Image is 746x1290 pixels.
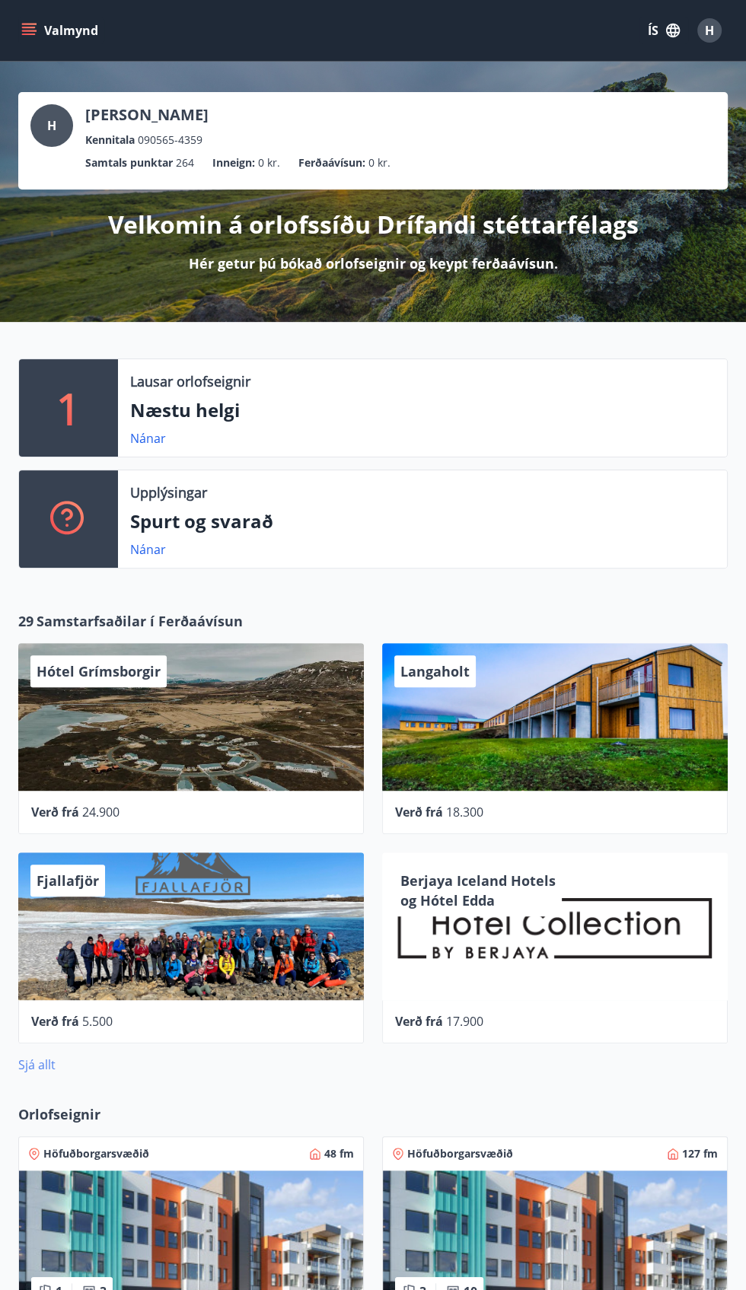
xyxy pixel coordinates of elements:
span: 0 kr. [258,154,280,171]
span: 48 fm [324,1146,354,1161]
span: Langaholt [400,662,470,680]
p: 1 [56,379,81,437]
span: Samstarfsaðilar í Ferðaávísun [37,611,243,631]
span: 17.900 [446,1013,483,1030]
span: Verð frá [395,1013,443,1030]
span: 127 fm [682,1146,718,1161]
span: Höfuðborgarsvæðið [43,1146,149,1161]
span: Höfuðborgarsvæðið [407,1146,513,1161]
span: 29 [18,611,33,631]
span: Hótel Grímsborgir [37,662,161,680]
p: Kennitala [85,132,135,148]
p: [PERSON_NAME] [85,104,209,126]
button: ÍS [639,17,688,44]
span: 24.900 [82,804,120,820]
p: Velkomin á orlofssíðu Drífandi stéttarfélags [108,208,639,241]
p: Næstu helgi [130,397,715,423]
span: 18.300 [446,804,483,820]
span: Fjallafjör [37,871,99,890]
span: Berjaya Iceland Hotels og Hótel Edda [400,871,556,909]
span: 5.500 [82,1013,113,1030]
a: Nánar [130,430,166,447]
p: Lausar orlofseignir [130,371,250,391]
span: H [705,22,714,39]
span: Verð frá [31,1013,79,1030]
span: Orlofseignir [18,1104,100,1124]
button: H [691,12,728,49]
a: Sjá allt [18,1056,56,1073]
p: Inneign : [212,154,255,171]
button: menu [18,17,104,44]
a: Nánar [130,541,166,558]
p: Spurt og svarað [130,508,715,534]
p: Ferðaávísun : [298,154,365,171]
p: Samtals punktar [85,154,173,171]
span: H [47,117,56,134]
span: Verð frá [395,804,443,820]
span: 0 kr. [368,154,391,171]
span: 090565-4359 [138,132,202,148]
p: Upplýsingar [130,483,207,502]
span: Verð frá [31,804,79,820]
p: Hér getur þú bókað orlofseignir og keypt ferðaávísun. [189,253,558,273]
span: 264 [176,154,194,171]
